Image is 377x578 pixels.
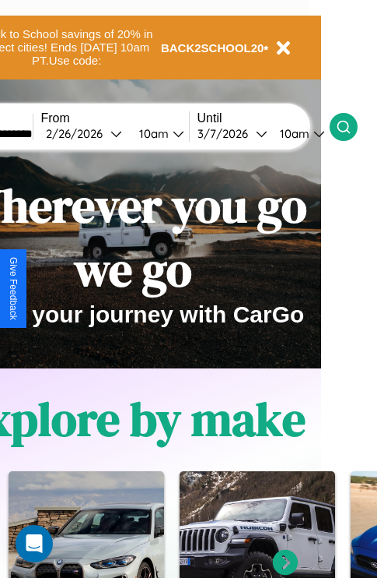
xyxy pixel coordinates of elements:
div: Open Intercom Messenger [16,525,53,562]
b: BACK2SCHOOL20 [161,41,264,55]
button: 10am [127,125,189,142]
label: Until [197,111,330,125]
button: 10am [267,125,330,142]
div: 10am [272,126,313,141]
button: 2/26/2026 [41,125,127,142]
div: 2 / 26 / 2026 [46,126,110,141]
div: 10am [131,126,173,141]
div: 3 / 7 / 2026 [197,126,256,141]
div: Give Feedback [8,257,19,320]
label: From [41,111,189,125]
